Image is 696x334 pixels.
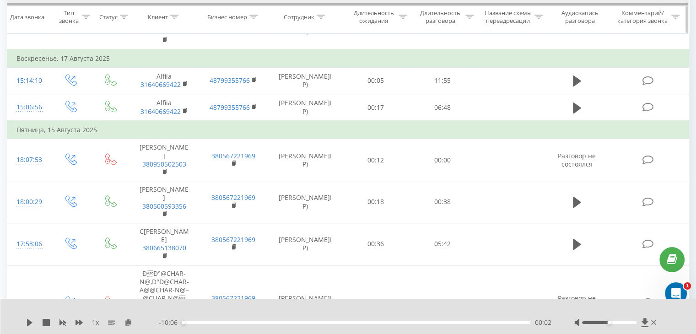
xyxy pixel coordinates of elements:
td: 06:48 [409,94,475,121]
td: 00:05 [343,67,409,94]
td: 11:55 [409,67,475,94]
div: Accessibility label [607,321,611,324]
div: Бизнес номер [207,13,247,21]
td: [PERSON_NAME]IP) [268,139,343,181]
a: 48799355766 [210,76,250,85]
td: С[PERSON_NAME] [129,223,199,265]
span: 00:02 [535,318,551,327]
a: 380665138070 [142,243,186,252]
div: 17:46:48 [16,294,41,312]
div: 17:53:06 [16,235,41,253]
div: 15:06:56 [16,98,41,116]
div: Тип звонка [58,10,79,25]
td: [PERSON_NAME]IP) [268,181,343,223]
a: 48799355766 [210,103,250,112]
div: 18:07:53 [16,151,41,169]
iframe: Intercom live chat [665,282,687,304]
span: - 10:06 [159,318,182,327]
span: Разговор не состоялся [558,294,596,311]
td: 00:17 [343,94,409,121]
a: 380567221969 [211,151,255,160]
div: Аудиозапись разговора [553,10,607,25]
td: Alfiia [129,94,199,121]
div: 15:14:10 [16,72,41,90]
div: Сотрудник [284,13,314,21]
a: 380567221969 [211,193,255,202]
a: 380567221969 [211,235,255,244]
div: Статус [99,13,118,21]
a: 380500593356 [142,202,186,210]
span: Разговор не состоялся [558,151,596,168]
a: 380950502503 [142,160,186,168]
td: 00:36 [343,223,409,265]
td: [PERSON_NAME]IP) [268,94,343,121]
div: Accessibility label [182,321,185,324]
div: Длительность разговора [417,10,463,25]
td: Alfiia [129,67,199,94]
div: 18:00:29 [16,193,41,211]
span: 1 x [92,318,99,327]
td: 05:42 [409,223,475,265]
div: Длительность ожидания [351,10,397,25]
td: [PERSON_NAME]IP) [268,223,343,265]
a: 380567221969 [211,294,255,302]
td: [PERSON_NAME]IP) [268,67,343,94]
td: [PERSON_NAME] [129,139,199,181]
div: Комментарий/категория звонка [615,10,669,25]
td: 00:38 [409,181,475,223]
td: Воскресенье, 17 Августа 2025 [7,49,689,68]
td: 00:12 [343,139,409,181]
a: 31640669422 [140,107,181,116]
td: [PERSON_NAME] [129,181,199,223]
td: 00:00 [409,139,475,181]
a: 31640669422 [140,80,181,89]
div: Дата звонка [10,13,44,21]
span: 1 [684,282,691,290]
div: Клиент [148,13,168,21]
td: 00:18 [343,181,409,223]
div: Название схемы переадресации [484,10,532,25]
td: Пятница, 15 Августа 2025 [7,121,689,139]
